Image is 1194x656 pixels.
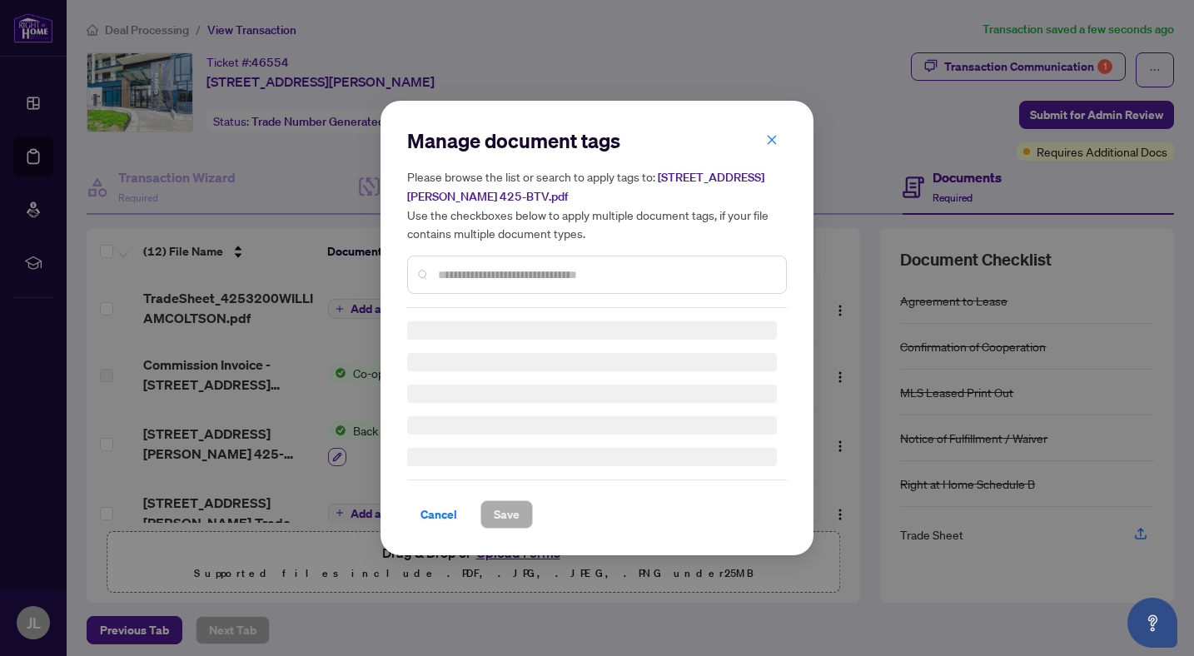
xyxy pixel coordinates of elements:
h5: Please browse the list or search to apply tags to: Use the checkboxes below to apply multiple doc... [407,167,787,242]
button: Open asap [1127,598,1177,648]
span: close [766,134,778,146]
button: Cancel [407,500,470,529]
span: Cancel [420,501,457,528]
h2: Manage document tags [407,127,787,154]
button: Save [480,500,533,529]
